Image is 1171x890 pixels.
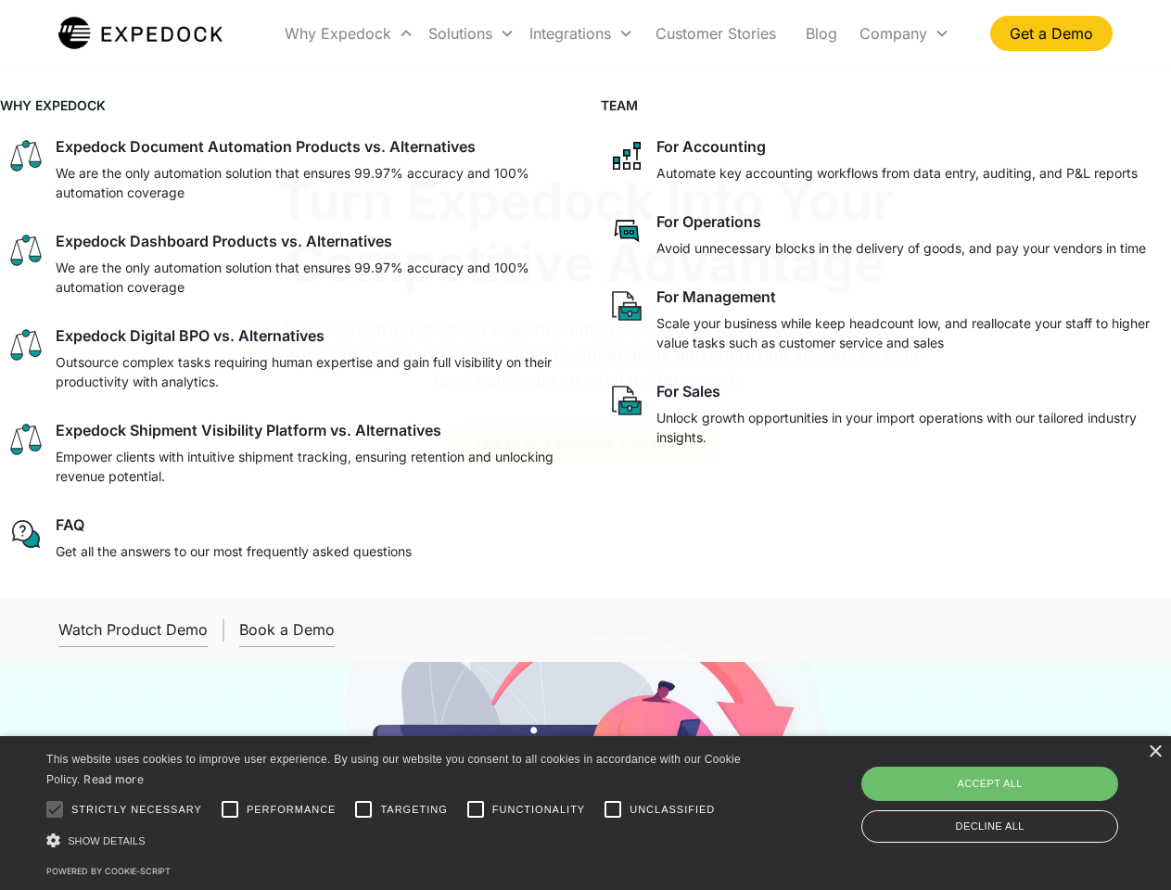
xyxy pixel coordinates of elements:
[630,802,715,818] span: Unclassified
[608,382,645,419] img: paper and bag icon
[239,620,335,639] div: Book a Demo
[56,352,564,391] p: Outsource complex tasks requiring human expertise and gain full visibility on their productivity ...
[7,515,45,553] img: regular chat bubble icon
[56,421,441,439] div: Expedock Shipment Visibility Platform vs. Alternatives
[56,326,325,345] div: Expedock Digital BPO vs. Alternatives
[56,232,392,250] div: Expedock Dashboard Products vs. Alternatives
[56,515,84,534] div: FAQ
[656,313,1165,352] p: Scale your business while keep headcount low, and reallocate your staff to higher value tasks suc...
[7,421,45,458] img: scale icon
[58,15,223,52] img: Expedock Logo
[247,802,337,818] span: Performance
[859,24,927,43] div: Company
[7,137,45,174] img: scale icon
[380,802,447,818] span: Targeting
[529,24,611,43] div: Integrations
[285,24,391,43] div: Why Expedock
[656,382,720,400] div: For Sales
[58,613,208,647] a: open lightbox
[58,15,223,52] a: home
[641,2,791,65] a: Customer Stories
[46,831,747,850] div: Show details
[522,2,641,65] div: Integrations
[656,408,1165,447] p: Unlock growth opportunities in your import operations with our tailored industry insights.
[277,2,421,65] div: Why Expedock
[492,802,585,818] span: Functionality
[56,541,412,561] p: Get all the answers to our most frequently asked questions
[239,613,335,647] a: Book a Demo
[608,287,645,324] img: paper and bag icon
[428,24,492,43] div: Solutions
[71,802,202,818] span: Strictly necessary
[656,212,761,231] div: For Operations
[791,2,852,65] a: Blog
[656,163,1138,183] p: Automate key accounting workflows from data entry, auditing, and P&L reports
[68,835,146,846] span: Show details
[421,2,522,65] div: Solutions
[83,772,144,786] a: Read more
[46,753,741,787] span: This website uses cookies to improve user experience. By using our website you consent to all coo...
[56,137,476,156] div: Expedock Document Automation Products vs. Alternatives
[7,326,45,363] img: scale icon
[862,690,1171,890] iframe: Chat Widget
[56,163,564,202] p: We are the only automation solution that ensures 99.97% accuracy and 100% automation coverage
[656,287,776,306] div: For Management
[46,866,171,876] a: Powered by cookie-script
[7,232,45,269] img: scale icon
[58,620,208,639] div: Watch Product Demo
[656,238,1146,258] p: Avoid unnecessary blocks in the delivery of goods, and pay your vendors in time
[56,447,564,486] p: Empower clients with intuitive shipment tracking, ensuring retention and unlocking revenue potent...
[656,137,766,156] div: For Accounting
[852,2,957,65] div: Company
[56,258,564,297] p: We are the only automation solution that ensures 99.97% accuracy and 100% automation coverage
[990,16,1113,51] a: Get a Demo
